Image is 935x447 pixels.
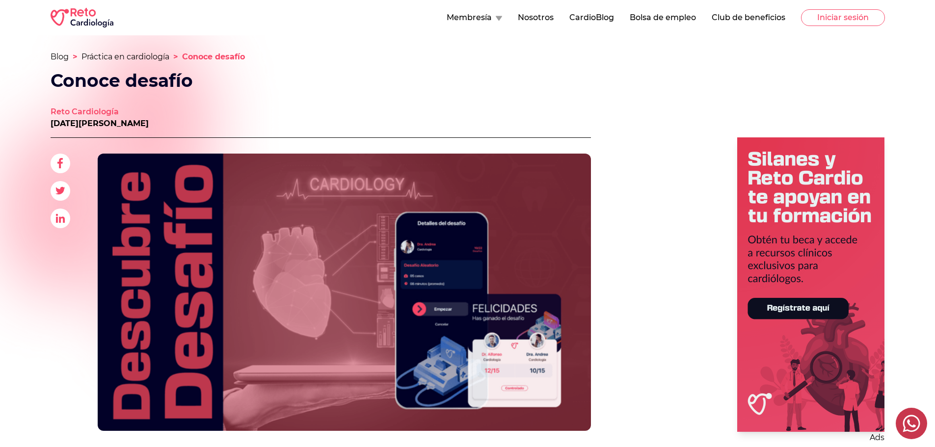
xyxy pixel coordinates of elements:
span: > [173,52,178,61]
h1: Conoce desafío [51,71,427,90]
button: Bolsa de empleo [630,12,696,24]
button: Club de beneficios [712,12,785,24]
span: Conoce desafío [182,52,245,61]
img: Conoce desafío [98,154,591,431]
img: Ad - web | blog-post | side | silanes becas 2025 | 2025-08-28 | 1 [737,137,884,432]
p: Ads [737,432,884,444]
button: CardioBlog [569,12,614,24]
a: Práctica en cardiología [81,52,169,61]
button: Membresía [447,12,502,24]
a: Blog [51,52,69,61]
button: Iniciar sesión [801,9,885,26]
a: Reto Cardiología [51,106,149,118]
p: [DATE][PERSON_NAME] [51,118,149,130]
span: > [73,52,78,61]
img: RETO Cardio Logo [51,8,113,27]
button: Nosotros [518,12,554,24]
